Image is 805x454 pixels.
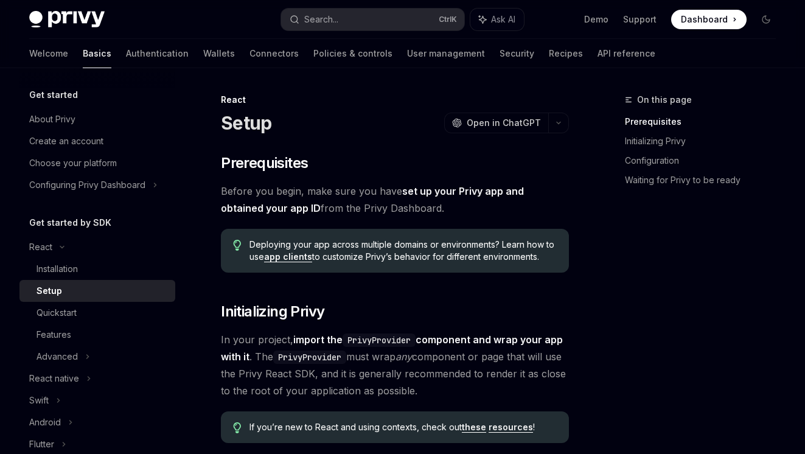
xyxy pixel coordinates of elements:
a: Recipes [549,39,583,68]
code: PrivyProvider [343,334,416,347]
div: Setup [37,284,62,298]
button: Open in ChatGPT [444,113,548,133]
a: app clients [264,251,312,262]
span: Open in ChatGPT [467,117,541,129]
a: Initializing Privy [625,131,786,151]
a: resources [489,422,533,433]
a: Security [500,39,534,68]
div: Features [37,327,71,342]
span: If you’re new to React and using contexts, check out ! [249,421,557,433]
div: About Privy [29,112,75,127]
a: Demo [584,13,608,26]
span: In your project, . The must wrap component or page that will use the Privy React SDK, and it is g... [221,331,569,399]
a: Waiting for Privy to be ready [625,170,786,190]
a: Setup [19,280,175,302]
a: Authentication [126,39,189,68]
a: Installation [19,258,175,280]
button: Search...CtrlK [281,9,464,30]
div: Android [29,415,61,430]
svg: Tip [233,240,242,251]
div: Advanced [37,349,78,364]
button: Ask AI [470,9,524,30]
div: React native [29,371,79,386]
a: Choose your platform [19,152,175,174]
div: Configuring Privy Dashboard [29,178,145,192]
span: Ask AI [491,13,515,26]
a: Policies & controls [313,39,392,68]
a: Dashboard [671,10,747,29]
a: Basics [83,39,111,68]
a: Prerequisites [625,112,786,131]
div: Quickstart [37,306,77,320]
a: API reference [598,39,655,68]
div: React [29,240,52,254]
div: Create an account [29,134,103,148]
code: PrivyProvider [273,351,346,364]
a: Welcome [29,39,68,68]
strong: import the component and wrap your app with it [221,334,563,363]
a: these [462,422,486,433]
img: dark logo [29,11,105,28]
a: Connectors [249,39,299,68]
a: User management [407,39,485,68]
div: React [221,94,569,106]
div: Swift [29,393,49,408]
svg: Tip [233,422,242,433]
a: Wallets [203,39,235,68]
a: Quickstart [19,302,175,324]
span: Initializing Privy [221,302,324,321]
div: Search... [304,12,338,27]
span: Ctrl K [439,15,457,24]
a: Create an account [19,130,175,152]
a: Features [19,324,175,346]
h5: Get started by SDK [29,215,111,230]
span: On this page [637,93,692,107]
span: Dashboard [681,13,728,26]
a: Configuration [625,151,786,170]
h5: Get started [29,88,78,102]
h1: Setup [221,112,271,134]
em: any [396,351,412,363]
div: Choose your platform [29,156,117,170]
button: Toggle dark mode [756,10,776,29]
a: Support [623,13,657,26]
div: Flutter [29,437,54,452]
span: Deploying your app across multiple domains or environments? Learn how to use to customize Privy’s... [249,239,557,263]
span: Before you begin, make sure you have from the Privy Dashboard. [221,183,569,217]
div: Installation [37,262,78,276]
span: Prerequisites [221,153,308,173]
a: About Privy [19,108,175,130]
